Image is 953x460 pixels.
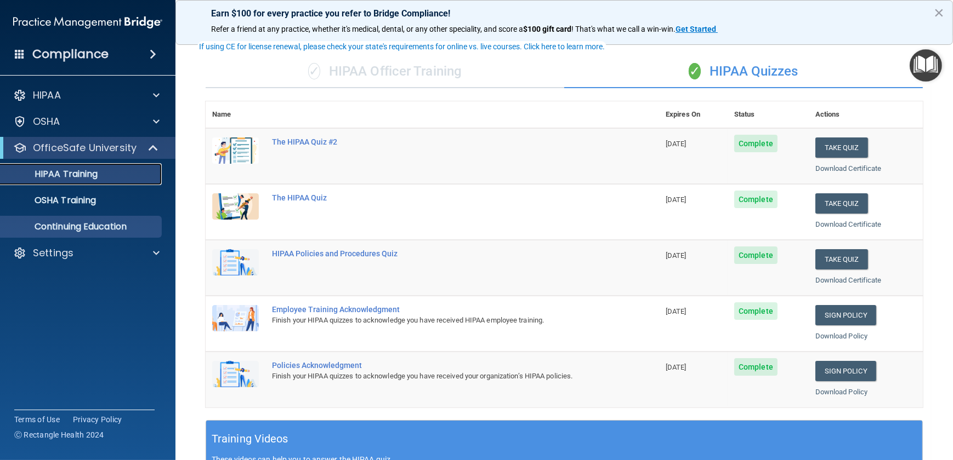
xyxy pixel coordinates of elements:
[32,47,109,62] h4: Compliance
[7,221,157,232] p: Continuing Education
[910,49,942,82] button: Open Resource Center
[676,25,716,33] strong: Get Started
[676,25,718,33] a: Get Started
[666,196,687,204] span: [DATE]
[33,115,60,128] p: OSHA
[13,115,160,128] a: OSHA
[272,370,604,383] div: Finish your HIPAA quizzes to acknowledge you have received your organization’s HIPAA policies.
[199,43,605,50] div: If using CE for license renewal, please check your state's requirements for online vs. live cours...
[206,55,564,88] div: HIPAA Officer Training
[206,101,265,128] th: Name
[734,302,778,320] span: Complete
[272,193,604,202] div: The HIPAA Quiz
[815,220,882,228] a: Download Certificate
[815,137,868,158] button: Take Quiz
[33,141,137,154] p: OfficeSafe University
[815,276,882,284] a: Download Certificate
[815,332,868,340] a: Download Policy
[809,101,923,128] th: Actions
[13,89,160,102] a: HIPAA
[815,388,868,396] a: Download Policy
[666,363,687,371] span: [DATE]
[272,361,604,370] div: Policies Acknowledgment
[14,429,104,440] span: Ⓒ Rectangle Health 2024
[666,140,687,148] span: [DATE]
[212,429,288,449] h5: Training Videos
[73,414,122,425] a: Privacy Policy
[728,101,809,128] th: Status
[13,246,160,260] a: Settings
[659,101,728,128] th: Expires On
[571,25,676,33] span: ! That's what we call a win-win.
[13,141,159,154] a: OfficeSafe University
[272,305,604,314] div: Employee Training Acknowledgment
[308,63,320,79] span: ✓
[815,305,876,325] a: Sign Policy
[7,195,96,206] p: OSHA Training
[734,191,778,208] span: Complete
[13,12,162,33] img: PMB logo
[564,55,923,88] div: HIPAA Quizzes
[7,169,98,180] p: HIPAA Training
[272,314,604,327] div: Finish your HIPAA quizzes to acknowledge you have received HIPAA employee training.
[33,246,73,260] p: Settings
[211,8,917,19] p: Earn $100 for every practice you refer to Bridge Compliance!
[33,89,61,102] p: HIPAA
[523,25,571,33] strong: $100 gift card
[272,137,604,146] div: The HIPAA Quiz #2
[666,307,687,315] span: [DATE]
[734,246,778,264] span: Complete
[815,249,868,269] button: Take Quiz
[815,164,882,173] a: Download Certificate
[14,414,60,425] a: Terms of Use
[272,249,604,258] div: HIPAA Policies and Procedures Quiz
[689,63,701,79] span: ✓
[815,193,868,214] button: Take Quiz
[934,4,944,21] button: Close
[734,135,778,152] span: Complete
[211,25,523,33] span: Refer a friend at any practice, whether it's medical, dental, or any other speciality, and score a
[815,361,876,381] a: Sign Policy
[197,41,606,52] button: If using CE for license renewal, please check your state's requirements for online vs. live cours...
[666,251,687,260] span: [DATE]
[734,358,778,376] span: Complete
